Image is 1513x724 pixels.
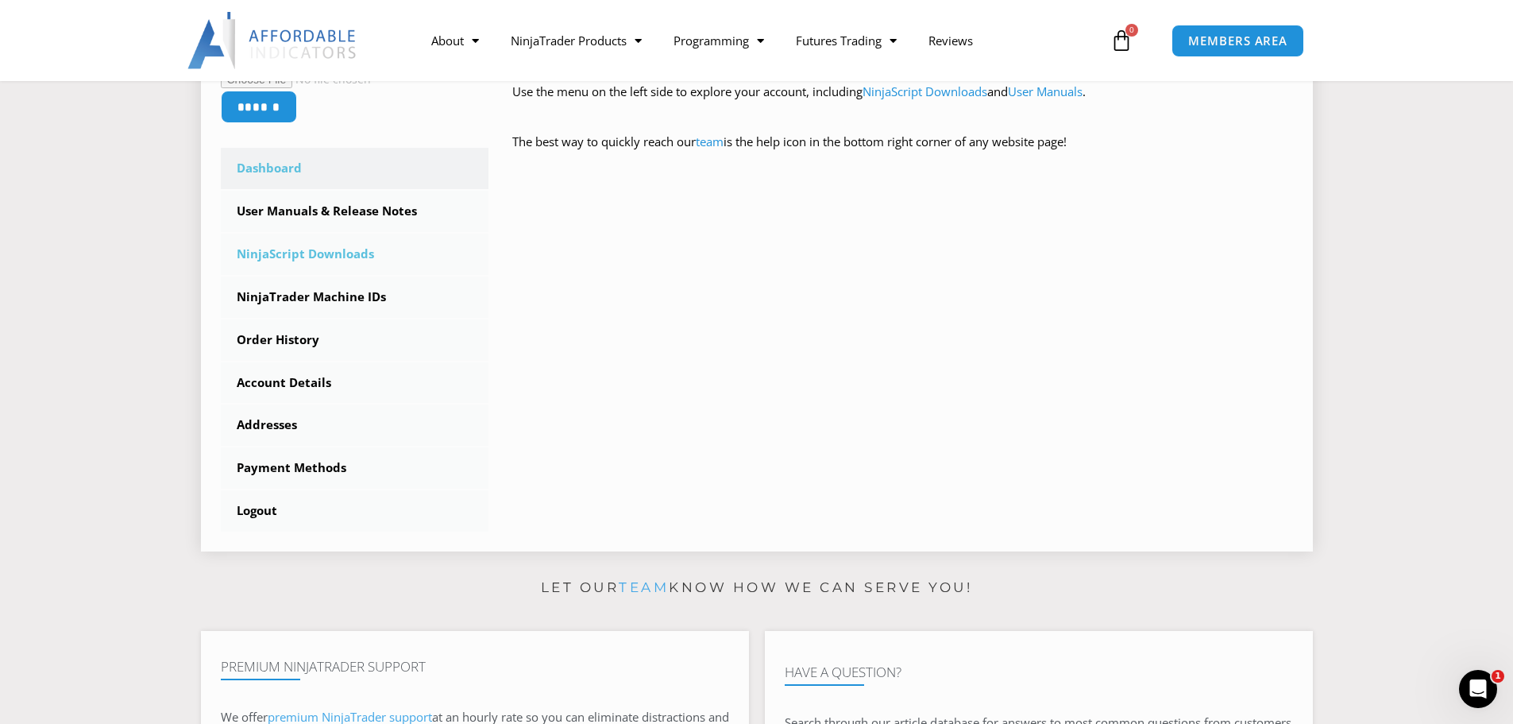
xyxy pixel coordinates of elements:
[512,131,1293,176] p: The best way to quickly reach our is the help icon in the bottom right corner of any website page!
[913,22,989,59] a: Reviews
[1459,670,1497,708] iframe: Intercom live chat
[780,22,913,59] a: Futures Trading
[785,664,1293,680] h4: Have A Question?
[221,277,489,318] a: NinjaTrader Machine IDs
[658,22,780,59] a: Programming
[619,579,669,595] a: team
[221,362,489,404] a: Account Details
[1492,670,1504,683] span: 1
[221,148,489,189] a: Dashboard
[1008,83,1083,99] a: User Manuals
[512,81,1293,126] p: Use the menu on the left side to explore your account, including and .
[221,659,729,675] h4: Premium NinjaTrader Support
[221,447,489,489] a: Payment Methods
[221,490,489,532] a: Logout
[1087,17,1156,64] a: 0
[1188,35,1287,47] span: MEMBERS AREA
[221,319,489,361] a: Order History
[696,134,724,149] a: team
[863,83,987,99] a: NinjaScript Downloads
[415,22,495,59] a: About
[221,234,489,275] a: NinjaScript Downloads
[221,405,489,446] a: Addresses
[221,148,489,532] nav: Account pages
[221,191,489,232] a: User Manuals & Release Notes
[1125,24,1138,37] span: 0
[201,575,1313,601] p: Let our know how we can serve you!
[495,22,658,59] a: NinjaTrader Products
[415,22,1106,59] nav: Menu
[1171,25,1304,57] a: MEMBERS AREA
[187,12,358,69] img: LogoAI | Affordable Indicators – NinjaTrader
